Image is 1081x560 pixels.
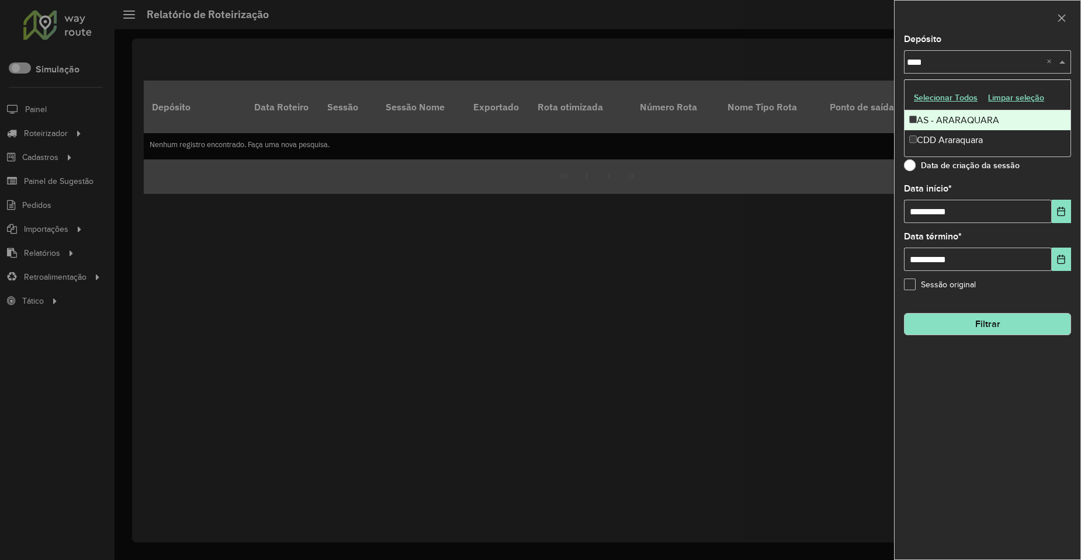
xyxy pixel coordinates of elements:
[904,32,941,46] label: Depósito
[983,89,1049,107] button: Limpar seleção
[904,313,1071,335] button: Filtrar
[904,229,962,244] label: Data término
[904,279,976,291] label: Sessão original
[1052,200,1071,223] button: Choose Date
[905,110,1070,130] div: AS - ARARAQUARA
[904,79,1071,157] ng-dropdown-panel: Options list
[904,159,1020,171] label: Data de criação da sessão
[904,182,952,196] label: Data início
[909,89,983,107] button: Selecionar Todos
[1052,248,1071,271] button: Choose Date
[1047,55,1056,69] span: Clear all
[905,130,1070,150] div: CDD Araraquara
